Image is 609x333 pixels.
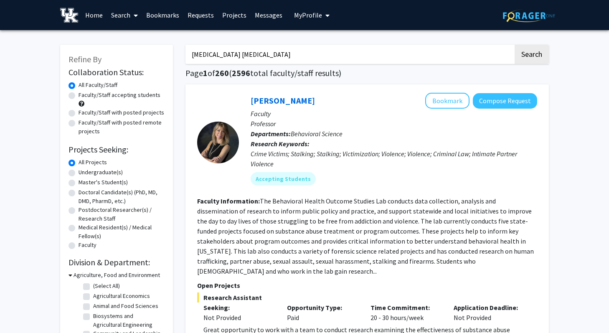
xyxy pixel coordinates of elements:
[74,271,160,280] h3: Agriculture, Food and Environment
[197,197,260,205] b: Faculty Information:
[81,0,107,30] a: Home
[473,93,537,109] button: Compose Request to TK Logan
[79,241,96,249] label: Faculty
[79,178,128,187] label: Master's Student(s)
[503,9,555,22] img: ForagerOne Logo
[425,93,469,109] button: Add TK Logan to Bookmarks
[79,118,165,136] label: Faculty/Staff with posted remote projects
[364,302,448,323] div: 20 - 30 hours/week
[287,302,358,313] p: Opportunity Type:
[79,188,165,206] label: Doctoral Candidate(s) (PhD, MD, DMD, PharmD, etc.)
[294,11,322,19] span: My Profile
[218,0,251,30] a: Projects
[69,54,101,64] span: Refine By
[251,149,537,169] div: Crime Victims; Stalking; Stalking; Victimization; Violence; Violence; Criminal Law; Intimate Part...
[79,91,160,99] label: Faculty/Staff accepting students
[281,302,364,323] div: Paid
[185,45,513,64] input: Search Keywords
[93,312,162,329] label: Biosystems and Agricultural Engineering
[69,145,165,155] h2: Projects Seeking:
[6,295,36,327] iframe: Chat
[107,0,142,30] a: Search
[215,68,229,78] span: 260
[251,119,537,129] p: Professor
[251,0,287,30] a: Messages
[291,130,343,138] span: Behavioral Science
[251,109,537,119] p: Faculty
[232,68,250,78] span: 2596
[69,67,165,77] h2: Collaboration Status:
[79,168,123,177] label: Undergraduate(s)
[251,130,291,138] b: Departments:
[69,257,165,267] h2: Division & Department:
[447,302,531,323] div: Not Provided
[251,172,316,186] mat-chip: Accepting Students
[203,302,274,313] p: Seeking:
[79,206,165,223] label: Postdoctoral Researcher(s) / Research Staff
[203,68,208,78] span: 1
[454,302,525,313] p: Application Deadline:
[93,292,150,300] label: Agricultural Economics
[197,292,537,302] span: Research Assistant
[251,95,315,106] a: [PERSON_NAME]
[203,313,274,323] div: Not Provided
[515,45,549,64] button: Search
[142,0,183,30] a: Bookmarks
[197,197,534,275] fg-read-more: The Behavioral Health Outcome Studies Lab conducts data collection, analysis and dissemination of...
[370,302,442,313] p: Time Commitment:
[197,280,537,290] p: Open Projects
[183,0,218,30] a: Requests
[79,81,117,89] label: All Faculty/Staff
[93,282,120,290] label: (Select All)
[79,158,107,167] label: All Projects
[79,108,164,117] label: Faculty/Staff with posted projects
[251,140,310,148] b: Research Keywords:
[93,302,158,310] label: Animal and Food Sciences
[60,8,78,23] img: University of Kentucky Logo
[185,68,549,78] h1: Page of ( total faculty/staff results)
[79,223,165,241] label: Medical Resident(s) / Medical Fellow(s)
